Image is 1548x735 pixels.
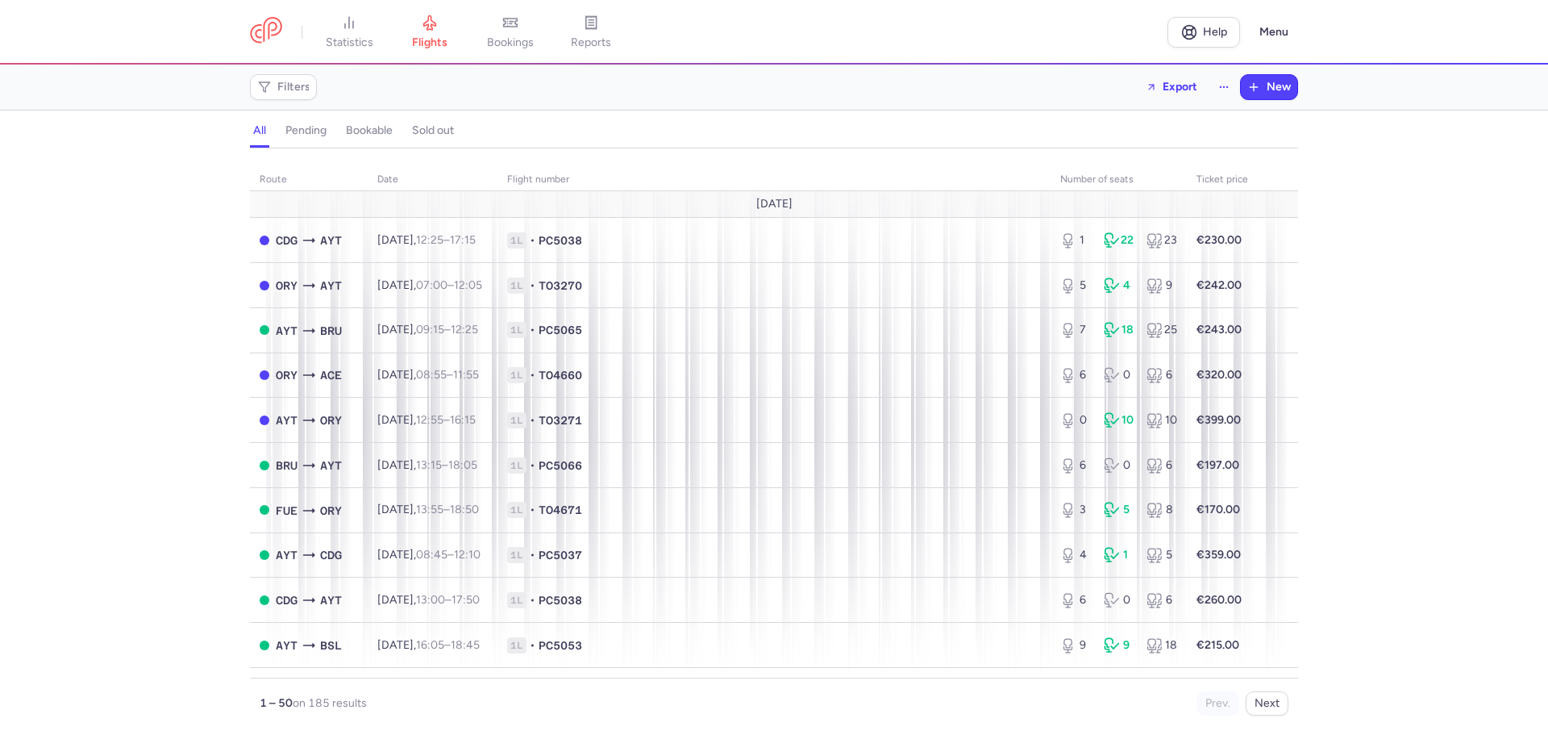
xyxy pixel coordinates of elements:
span: – [416,458,477,472]
span: CDG [276,591,298,609]
span: – [416,593,480,607]
div: 0 [1104,367,1134,383]
a: flights [389,15,470,50]
span: [DATE], [377,278,482,292]
span: 1L [507,637,526,654]
div: 5 [1060,278,1091,294]
div: 10 [1104,412,1134,428]
span: [DATE], [377,458,477,472]
span: PC5038 [539,592,582,608]
div: 25 [1146,322,1177,338]
span: Filters [277,81,310,94]
a: Help [1167,17,1240,48]
span: [DATE], [377,503,479,516]
span: PC5037 [539,547,582,563]
time: 13:00 [416,593,445,607]
span: 1L [507,547,526,563]
span: PC5066 [539,457,582,474]
div: 6 [1060,592,1091,608]
span: – [416,368,479,382]
span: [DATE], [377,638,480,652]
div: 9 [1146,278,1177,294]
span: New [1267,81,1291,94]
a: CitizenPlane red outlined logo [250,17,282,47]
span: • [530,502,535,518]
div: 7 [1060,322,1091,338]
button: New [1241,75,1297,99]
span: AYT [276,411,298,429]
strong: €243.00 [1196,323,1242,336]
span: • [530,637,535,654]
strong: €197.00 [1196,458,1239,472]
div: 10 [1146,412,1177,428]
span: [DATE], [377,548,481,562]
span: • [530,457,535,474]
time: 12:10 [454,548,481,562]
th: route [250,168,368,192]
button: Export [1135,74,1208,100]
span: ORY [320,411,342,429]
span: ORY [276,366,298,384]
span: • [530,322,535,338]
span: ACE [320,366,342,384]
span: ORY [320,502,342,520]
span: TO4671 [539,502,582,518]
span: PC5038 [539,232,582,248]
span: [DATE], [377,413,476,427]
a: reports [551,15,631,50]
strong: €215.00 [1196,638,1239,652]
span: • [530,412,535,428]
span: [DATE], [377,593,480,607]
span: – [416,278,482,292]
span: • [530,367,535,383]
button: Prev. [1196,691,1239,716]
div: 1 [1104,547,1134,563]
span: Export [1163,81,1197,93]
span: 1L [507,232,526,248]
span: reports [571,35,611,50]
strong: €170.00 [1196,503,1240,516]
span: – [416,413,476,427]
span: 1L [507,278,526,294]
th: number of seats [1051,168,1187,192]
time: 07:00 [416,278,447,292]
h4: bookable [346,123,393,138]
span: PC5065 [539,322,582,338]
div: 9 [1060,637,1091,654]
span: PC5053 [539,637,582,654]
div: 23 [1146,232,1177,248]
span: [DATE], [377,323,478,336]
th: Ticket price [1187,168,1258,192]
div: 18 [1146,637,1177,654]
span: on 185 results [293,696,367,710]
time: 13:15 [416,458,442,472]
button: Filters [251,75,316,99]
div: 5 [1146,547,1177,563]
time: 13:55 [416,503,443,516]
time: 12:05 [454,278,482,292]
div: 0 [1104,457,1134,474]
time: 16:15 [450,413,476,427]
span: BSL [320,637,342,654]
strong: €260.00 [1196,593,1242,607]
span: FUE [276,502,298,520]
span: AYT [320,591,342,609]
strong: €242.00 [1196,278,1242,292]
time: 17:15 [450,233,476,247]
span: – [416,503,479,516]
time: 18:50 [450,503,479,516]
span: 1L [507,502,526,518]
span: TO3271 [539,412,582,428]
div: 6 [1146,592,1177,608]
span: 1L [507,592,526,608]
span: ORY [276,277,298,294]
time: 12:55 [416,413,443,427]
time: 18:05 [448,458,477,472]
div: 6 [1146,367,1177,383]
span: [DATE] [756,198,793,211]
h4: pending [285,123,327,138]
span: • [530,547,535,563]
span: [DATE], [377,233,476,247]
span: 1L [507,412,526,428]
time: 08:55 [416,368,447,382]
